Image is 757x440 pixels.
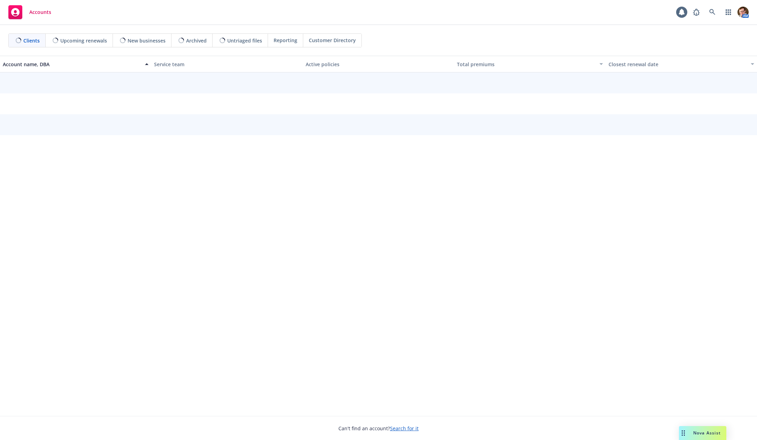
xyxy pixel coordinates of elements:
[721,5,735,19] a: Switch app
[338,425,419,432] span: Can't find an account?
[303,56,454,72] button: Active policies
[693,430,721,436] span: Nova Assist
[6,2,54,22] a: Accounts
[23,37,40,44] span: Clients
[186,37,207,44] span: Archived
[457,61,595,68] div: Total premiums
[274,37,297,44] span: Reporting
[154,61,300,68] div: Service team
[309,37,356,44] span: Customer Directory
[128,37,166,44] span: New businesses
[689,5,703,19] a: Report a Bug
[679,426,726,440] button: Nova Assist
[29,9,51,15] span: Accounts
[737,7,749,18] img: photo
[306,61,451,68] div: Active policies
[606,56,757,72] button: Closest renewal date
[390,425,419,432] a: Search for it
[609,61,747,68] div: Closest renewal date
[151,56,303,72] button: Service team
[227,37,262,44] span: Untriaged files
[60,37,107,44] span: Upcoming renewals
[705,5,719,19] a: Search
[679,426,688,440] div: Drag to move
[454,56,605,72] button: Total premiums
[3,61,141,68] div: Account name, DBA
